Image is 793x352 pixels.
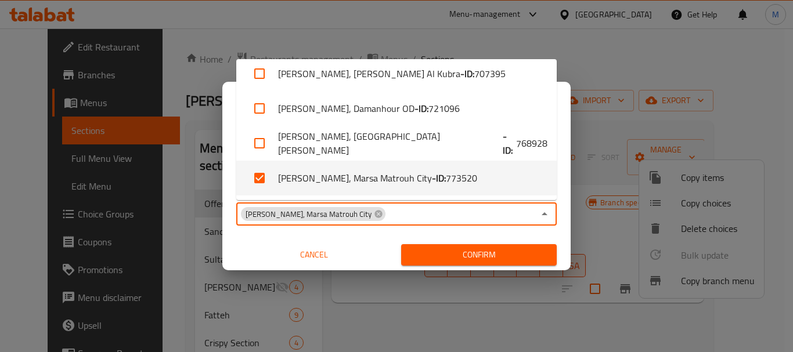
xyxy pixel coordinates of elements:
[241,207,385,221] div: [PERSON_NAME], Marsa Matrouh City
[536,206,553,222] button: Close
[236,56,557,91] li: [PERSON_NAME], [PERSON_NAME] Al Kubra
[241,248,387,262] span: Cancel
[414,101,428,115] b: - ID:
[241,209,376,220] span: [PERSON_NAME], Marsa Matrouh City
[432,171,446,185] b: - ID:
[503,129,516,157] b: - ID:
[236,91,557,126] li: [PERSON_NAME], Damanhour OD
[236,126,557,161] li: [PERSON_NAME], [GEOGRAPHIC_DATA][PERSON_NAME]
[428,101,460,115] span: 721096
[460,67,474,81] b: - ID:
[446,171,477,185] span: 773520
[401,244,557,266] button: Confirm
[410,248,547,262] span: Confirm
[236,161,557,195] li: [PERSON_NAME], Marsa Matrouh City
[474,67,506,81] span: 707395
[236,244,392,266] button: Cancel
[516,136,547,150] span: 768928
